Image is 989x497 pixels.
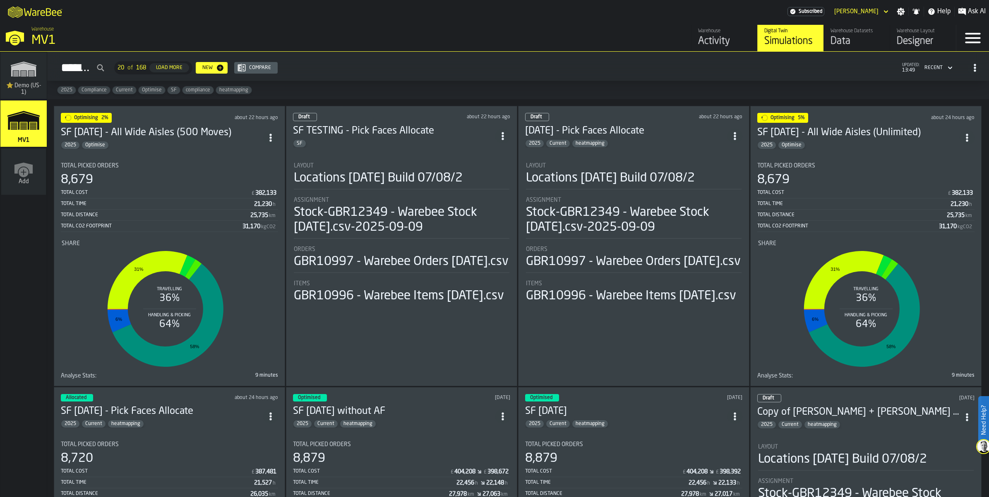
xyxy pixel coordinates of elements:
div: stat-Assignment [526,197,742,239]
div: Title [757,162,975,169]
div: Stat Value [242,223,260,230]
span: h [505,480,508,486]
span: compliance [182,87,214,93]
div: ItemListCard-DashboardItemContainer [54,106,285,386]
div: Total Cost [61,468,251,474]
span: 2025 [526,141,544,146]
span: 2025 [293,421,312,427]
span: Optimising [771,115,795,120]
span: kgCO2 [958,224,972,230]
span: heatmapping [216,87,252,93]
span: kgCO2 [261,224,276,230]
section: card-SimulationDashboardCard-optimising [61,156,278,379]
div: stat-Items [526,280,742,303]
h3: SF [DATE] - Pick Faces Allocate [61,405,263,418]
div: status-0 2 [757,394,781,402]
span: Optimise [778,142,805,148]
span: km [269,213,276,219]
a: link-to-/wh/i/3ccf57d1-1e0c-4a81-a3bb-c2011c5f0d50/settings/billing [787,7,824,16]
h3: SF [DATE] without AF [293,405,495,418]
div: Stat Value [255,190,276,196]
label: button-toggle-Notifications [909,7,924,16]
div: Updated: 23/09/2025, 13:54:32 Created: 23/09/2025, 13:40:42 [187,395,278,401]
span: 168 [136,65,146,71]
span: MV1 [16,137,31,143]
div: Title [294,280,509,287]
div: SF 19/09/25 - All Wide Aisles (500 Moves) [61,126,263,139]
div: Total Time [61,201,254,207]
div: Stat Value [254,201,272,208]
div: Title [525,441,742,448]
span: Optimised [298,395,320,400]
span: Current [546,141,570,146]
div: Menu Subscription [787,7,824,16]
span: of [127,65,133,71]
span: Items [294,280,310,287]
div: Title [526,197,742,203]
div: stat-Share [62,240,277,371]
label: Need Help? [979,397,988,443]
div: GBR10997 - Warebee Orders [DATE].csv [526,254,741,269]
div: Total Distance [61,212,250,218]
span: 2% [101,115,108,120]
div: Title [294,162,509,169]
div: MV1 [31,33,255,48]
div: SF 19/09/25 without AF [293,405,495,418]
div: Digital Twin [764,28,817,34]
span: Share [62,240,80,247]
span: 2025 [61,142,79,148]
div: status-0 2 [525,113,549,121]
a: link-to-/wh/i/3ccf57d1-1e0c-4a81-a3bb-c2011c5f0d50/feed/ [691,25,757,51]
div: stat-Analyse Stats: [757,373,975,379]
span: Orders [526,246,547,253]
div: Total Time [757,201,951,207]
span: 2025 [758,142,776,148]
div: 8,679 [757,172,790,187]
div: Stat Value [689,480,706,486]
span: Analyse Stats: [757,373,793,379]
div: Total Distance [293,491,449,497]
div: Data [831,35,883,48]
div: Title [757,373,864,379]
div: 8,879 [525,451,557,466]
div: DropdownMenuValue-Jules McBlain [831,7,890,17]
span: Add [19,178,29,185]
div: status-3 2 [293,394,327,401]
div: 8,679 [61,172,93,187]
div: status-1 2 [61,113,112,123]
div: SF 19/09/25 - Pick Faces Allocate [61,405,263,418]
span: £ [948,191,951,196]
div: stat-Assignment [294,197,509,239]
div: Stat Value [718,480,736,486]
div: Stat Value [454,468,475,475]
div: status-1 2 [757,113,808,123]
section: card-SimulationDashboardCard-draft [293,154,510,305]
div: Title [526,280,742,287]
div: DropdownMenuValue-4 [921,63,954,73]
div: Title [294,246,509,253]
div: SF TESTING - Pick Faces Allocate [293,124,495,138]
span: updated: [902,63,919,67]
span: h [475,480,478,486]
h2: button-Simulations [47,52,989,81]
a: link-to-/wh/i/3ccf57d1-1e0c-4a81-a3bb-c2011c5f0d50/designer [890,25,956,51]
div: Title [294,197,509,203]
span: Items [526,280,542,287]
div: Title [758,478,974,485]
div: Updated: 23/09/2025, 15:44:06 Created: 23/09/2025, 14:40:02 [647,114,743,120]
h3: SF [DATE] - All Wide Aisles (Unlimited) [757,126,960,139]
div: DropdownMenuValue-4 [924,65,943,71]
label: button-toggle-Ask AI [955,7,989,17]
div: Total Time [293,480,456,485]
span: Total Picked Orders [61,441,119,448]
span: Allocated [66,395,86,400]
button: button-Load More [149,63,189,72]
span: £ [683,469,686,475]
span: Assignment [526,197,561,203]
span: Optimise [82,142,108,148]
h3: SF [DATE] [525,405,727,418]
div: Stat Value [487,468,509,475]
